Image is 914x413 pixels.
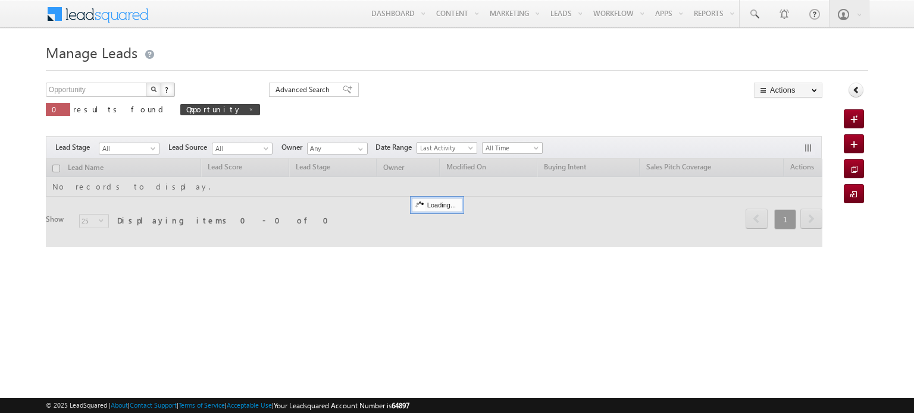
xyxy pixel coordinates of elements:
a: Terms of Service [179,401,225,409]
span: Owner [281,142,307,153]
span: ? [165,84,170,94]
input: Type to Search [307,143,368,155]
a: All [99,143,159,155]
a: Contact Support [130,401,177,409]
a: Acceptable Use [227,401,272,409]
span: Manage Leads [46,43,137,62]
button: Actions [754,83,822,97]
span: 0 [52,104,64,114]
img: Search [151,86,156,92]
span: Last Activity [417,143,474,153]
span: All [212,143,269,154]
button: ? [161,83,175,97]
a: About [111,401,128,409]
span: 64897 [392,401,409,410]
span: All [99,143,156,154]
div: Loading... [412,198,462,212]
span: All Time [483,143,539,153]
span: Your Leadsquared Account Number is [274,401,409,410]
span: results found [73,104,168,114]
a: Last Activity [417,142,477,154]
span: Opportunity [186,104,242,114]
span: Lead Source [168,142,212,153]
span: Lead Stage [55,142,99,153]
span: Advanced Search [276,84,333,95]
a: All Time [482,142,543,154]
span: Date Range [375,142,417,153]
a: All [212,143,273,155]
span: © 2025 LeadSquared | | | | | [46,400,409,411]
a: Show All Items [352,143,367,155]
